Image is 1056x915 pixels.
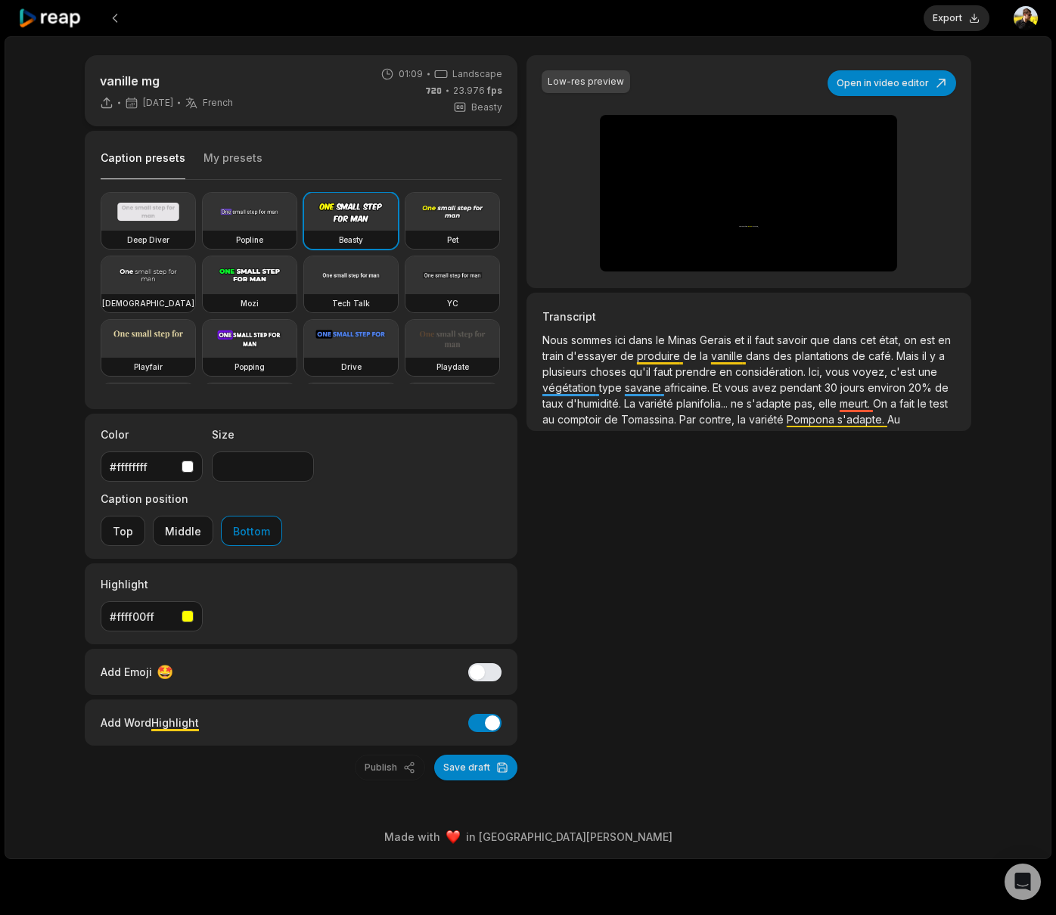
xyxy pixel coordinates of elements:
[542,365,590,378] span: plusieurs
[654,365,676,378] span: faut
[795,349,852,362] span: plantations
[725,381,752,394] span: vous
[920,333,938,346] span: est
[840,397,873,410] span: meurt.
[101,426,203,442] label: Color
[749,413,787,426] span: variété
[752,381,780,394] span: avez
[621,413,679,426] span: Tomassina.
[890,365,918,378] span: c'est
[151,716,199,729] span: Highlight
[899,397,918,410] span: fait
[542,333,571,346] span: Nous
[436,361,469,373] h3: Playdate
[101,712,199,733] div: Add Word
[868,349,896,362] span: café.
[930,349,939,362] span: y
[731,397,747,410] span: ne
[683,349,700,362] span: de
[599,381,625,394] span: type
[615,333,629,346] span: ici
[134,361,163,373] h3: Playfair
[711,349,746,362] span: vanille
[604,413,621,426] span: de
[399,67,423,81] span: 01:09
[453,84,502,98] span: 23.976
[747,333,755,346] span: il
[542,381,599,394] span: végétation
[629,365,654,378] span: qu'il
[773,349,795,362] span: des
[542,309,955,324] h3: Transcript
[542,397,567,410] span: taux
[777,333,810,346] span: savoir
[810,333,833,346] span: que
[853,365,890,378] span: voyez,
[101,664,152,680] span: Add Emoji
[825,365,853,378] span: vous
[700,349,711,362] span: la
[818,397,840,410] span: elle
[833,333,860,346] span: dans
[852,349,868,362] span: de
[102,297,194,309] h3: [DEMOGRAPHIC_DATA]
[542,349,567,362] span: train
[879,333,904,346] span: état,
[873,397,890,410] span: On
[735,365,809,378] span: considération.
[100,72,233,90] p: vanille mg
[935,381,949,394] span: de
[890,397,899,410] span: a
[922,349,930,362] span: il
[434,755,517,780] button: Save draft
[447,297,458,309] h3: YC
[452,67,502,81] span: Landscape
[747,397,794,410] span: s'adapte
[679,413,699,426] span: Par
[101,451,203,482] button: #ffffffff
[332,297,370,309] h3: Tech Talk
[127,234,169,246] h3: Deep Diver
[938,333,951,346] span: en
[567,397,624,410] span: d'humidité.
[567,349,620,362] span: d'essayer
[868,381,908,394] span: environ
[699,413,738,426] span: contre,
[221,516,282,546] button: Bottom
[664,381,713,394] span: africaine.
[638,397,676,410] span: variété
[825,381,840,394] span: 30
[780,381,825,394] span: pendant
[620,349,637,362] span: de
[637,349,683,362] span: produire
[558,413,604,426] span: comptoir
[668,333,700,346] span: Minas
[241,297,259,309] h3: Mozi
[676,365,719,378] span: prendre
[203,150,262,179] button: My presets
[738,413,749,426] span: la
[676,397,731,410] span: planifolia...
[203,97,233,109] span: French
[656,333,668,346] span: le
[341,361,362,373] h3: Drive
[746,349,773,362] span: dans
[930,397,948,410] span: test
[755,333,777,346] span: faut
[234,361,265,373] h3: Popping
[339,234,363,246] h3: Beasty
[110,459,175,475] div: #ffffffff
[157,662,173,682] span: 🤩
[236,234,263,246] h3: Popline
[542,413,558,426] span: au
[19,829,1037,845] div: Made with in [GEOGRAPHIC_DATA][PERSON_NAME]
[918,365,937,378] span: une
[625,381,664,394] span: savane
[840,381,868,394] span: jours
[446,830,460,844] img: heart emoji
[548,75,624,88] div: Low-res preview
[828,70,956,96] button: Open in video editor
[700,333,735,346] span: Gerais
[719,365,735,378] span: en
[918,397,930,410] span: le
